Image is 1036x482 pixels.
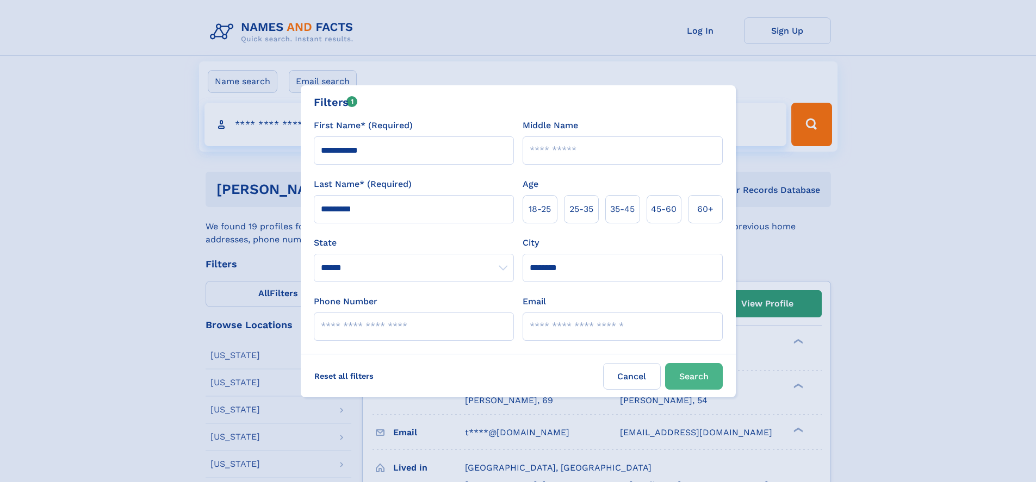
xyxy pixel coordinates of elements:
[651,203,677,216] span: 45‑60
[314,178,412,191] label: Last Name* (Required)
[523,178,538,191] label: Age
[697,203,714,216] span: 60+
[314,236,514,249] label: State
[523,295,546,308] label: Email
[523,119,578,132] label: Middle Name
[610,203,635,216] span: 35‑45
[314,119,413,132] label: First Name* (Required)
[529,203,551,216] span: 18‑25
[307,363,381,389] label: Reset all filters
[314,295,377,308] label: Phone Number
[523,236,539,249] label: City
[603,363,661,390] label: Cancel
[314,94,358,110] div: Filters
[665,363,723,390] button: Search
[569,203,593,216] span: 25‑35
